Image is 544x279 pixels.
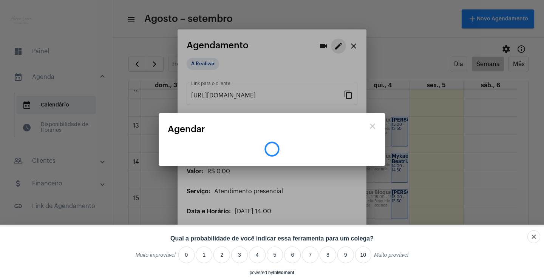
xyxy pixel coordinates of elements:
li: 3 [231,247,248,263]
li: 6 [284,247,301,263]
li: 8 [320,247,336,263]
span: Agendar [168,124,205,134]
li: 10 [355,247,372,263]
li: 9 [337,247,354,263]
li: 5 [267,247,283,263]
label: Muito improvável [136,252,176,263]
a: InMoment [273,270,295,275]
li: 1 [196,247,212,263]
li: 7 [302,247,318,263]
mat-icon: close [368,122,377,131]
li: 0 [178,247,195,263]
li: 4 [249,247,266,263]
div: powered by inmoment [250,270,295,275]
li: 2 [213,247,230,263]
label: Muito provável [374,252,408,263]
div: Close survey [527,230,540,243]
